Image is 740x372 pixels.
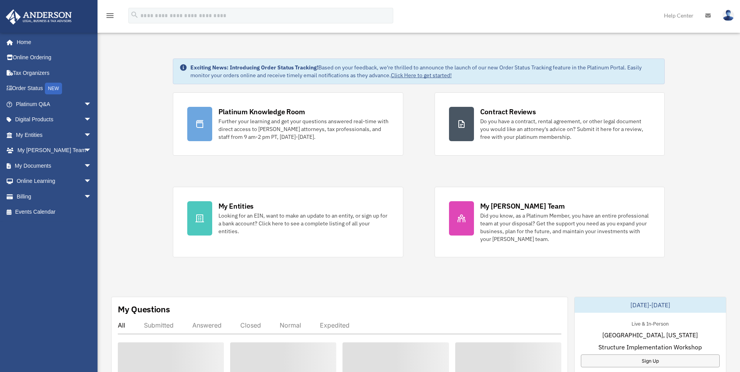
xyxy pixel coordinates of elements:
[435,187,665,257] a: My [PERSON_NAME] Team Did you know, as a Platinum Member, you have an entire professional team at...
[105,11,115,20] i: menu
[84,174,99,190] span: arrow_drop_down
[84,189,99,205] span: arrow_drop_down
[391,72,452,79] a: Click Here to get started!
[5,112,103,128] a: Digital Productsarrow_drop_down
[5,204,103,220] a: Events Calendar
[722,10,734,21] img: User Pic
[218,107,305,117] div: Platinum Knowledge Room
[480,117,651,141] div: Do you have a contract, rental agreement, or other legal document you would like an attorney's ad...
[4,9,74,25] img: Anderson Advisors Platinum Portal
[480,212,651,243] div: Did you know, as a Platinum Member, you have an entire professional team at your disposal? Get th...
[190,64,658,79] div: Based on your feedback, we're thrilled to announce the launch of our new Order Status Tracking fe...
[602,330,698,340] span: [GEOGRAPHIC_DATA], [US_STATE]
[320,321,350,329] div: Expedited
[5,96,103,112] a: Platinum Q&Aarrow_drop_down
[5,50,103,66] a: Online Ordering
[5,158,103,174] a: My Documentsarrow_drop_down
[5,174,103,189] a: Online Learningarrow_drop_down
[84,112,99,128] span: arrow_drop_down
[240,321,261,329] div: Closed
[598,342,702,352] span: Structure Implementation Workshop
[105,14,115,20] a: menu
[5,34,99,50] a: Home
[45,83,62,94] div: NEW
[130,11,139,19] i: search
[575,297,726,313] div: [DATE]-[DATE]
[118,303,170,315] div: My Questions
[173,92,403,156] a: Platinum Knowledge Room Further your learning and get your questions answered real-time with dire...
[280,321,301,329] div: Normal
[218,212,389,235] div: Looking for an EIN, want to make an update to an entity, or sign up for a bank account? Click her...
[625,319,675,327] div: Live & In-Person
[581,354,720,367] a: Sign Up
[480,107,536,117] div: Contract Reviews
[5,65,103,81] a: Tax Organizers
[5,127,103,143] a: My Entitiesarrow_drop_down
[118,321,125,329] div: All
[84,158,99,174] span: arrow_drop_down
[5,143,103,158] a: My [PERSON_NAME] Teamarrow_drop_down
[173,187,403,257] a: My Entities Looking for an EIN, want to make an update to an entity, or sign up for a bank accoun...
[218,201,254,211] div: My Entities
[5,189,103,204] a: Billingarrow_drop_down
[218,117,389,141] div: Further your learning and get your questions answered real-time with direct access to [PERSON_NAM...
[5,81,103,97] a: Order StatusNEW
[192,321,222,329] div: Answered
[480,201,565,211] div: My [PERSON_NAME] Team
[84,96,99,112] span: arrow_drop_down
[84,143,99,159] span: arrow_drop_down
[84,127,99,143] span: arrow_drop_down
[190,64,318,71] strong: Exciting News: Introducing Order Status Tracking!
[144,321,174,329] div: Submitted
[435,92,665,156] a: Contract Reviews Do you have a contract, rental agreement, or other legal document you would like...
